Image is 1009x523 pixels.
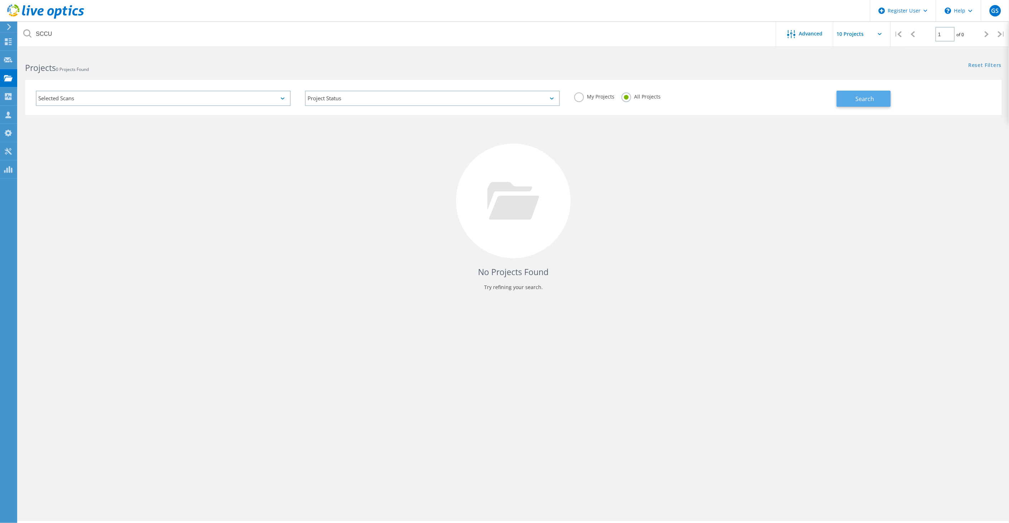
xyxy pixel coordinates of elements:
[837,91,891,107] button: Search
[25,62,56,73] b: Projects
[991,8,999,14] span: GS
[56,66,89,72] span: 0 Projects Found
[18,21,777,47] input: Search projects by name, owner, ID, company, etc
[622,92,661,99] label: All Projects
[799,31,823,36] span: Advanced
[305,91,560,106] div: Project Status
[36,91,291,106] div: Selected Scans
[32,266,995,278] h4: No Projects Found
[574,92,614,99] label: My Projects
[994,21,1009,47] div: |
[7,15,84,20] a: Live Optics Dashboard
[856,95,874,103] span: Search
[945,8,951,14] svg: \n
[891,21,906,47] div: |
[969,63,1002,69] a: Reset Filters
[32,282,995,293] p: Try refining your search.
[957,32,964,38] span: of 0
